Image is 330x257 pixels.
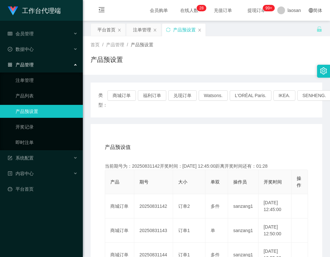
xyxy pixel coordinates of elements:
i: 图标: menu-fold [91,0,113,21]
a: 工作台代理端 [8,8,61,13]
span: 操作 [297,176,301,188]
td: sanzang1 [228,194,258,218]
span: 产品 [110,179,119,184]
span: 单 [211,228,215,233]
span: 单双 [211,179,220,184]
span: 订单1 [178,228,190,233]
span: 类型： [98,90,107,110]
span: 产品预设值 [105,143,131,151]
td: 商城订单 [105,218,134,243]
td: [DATE] 12:45:00 [258,194,291,218]
span: 大小 [178,179,187,184]
span: 操作员 [233,179,247,184]
span: 产品管理 [106,42,124,47]
h1: 工作台代理端 [22,0,61,21]
span: 提现订单 [244,8,269,13]
span: 期号 [139,179,148,184]
span: 多件 [211,204,220,209]
sup: 28 [197,5,206,11]
button: 兑现订单 [168,90,197,101]
a: 即时注单 [16,136,78,149]
i: 图标: close [198,28,202,32]
button: Watsons. [199,90,228,101]
button: 福利订单 [138,90,166,101]
td: sanzang1 [228,218,258,243]
div: 平台首页 [97,24,115,36]
span: 产品预设置 [131,42,153,47]
i: 图标: appstore-o [8,62,12,67]
i: 图标: setting [320,67,327,74]
button: 商城订单 [107,90,136,101]
a: 开奖记录 [16,120,78,133]
div: 当前期号为：20250831142开奖时间：[DATE] 12:45:00距离开奖时间还有：01:28 [105,163,308,170]
span: / [127,42,128,47]
span: 会员管理 [8,31,34,36]
span: 内容中心 [8,171,34,176]
img: logo.9652507e.png [8,6,18,16]
span: 开奖时间 [264,179,282,184]
span: / [102,42,104,47]
i: 图标: global [309,8,313,13]
p: 8 [202,5,204,11]
button: L'ORÉAL Paris. [230,90,271,101]
a: 产品预设置 [16,105,78,118]
div: 产品预设置 [173,24,196,36]
span: 订单2 [178,204,190,209]
a: 产品列表 [16,89,78,102]
span: 充值订单 [211,8,235,13]
td: [DATE] 12:50:00 [258,218,291,243]
p: 2 [199,5,202,11]
span: 系统配置 [8,155,34,161]
i: 图标: check-circle-o [8,47,12,51]
i: 图标: close [153,28,157,32]
i: 图标: unlock [316,26,322,32]
button: IKEA. [273,90,295,101]
i: 图标: sync [166,28,170,32]
td: 20250831142 [134,194,173,218]
div: 注单管理 [133,24,151,36]
a: 图标: dashboard平台首页 [8,183,78,196]
i: 图标: form [8,156,12,160]
a: 注单管理 [16,74,78,87]
sup: 1023 [263,5,275,11]
td: 商城订单 [105,194,134,218]
i: 图标: close [117,28,121,32]
span: 数据中心 [8,47,34,52]
h1: 产品预设置 [91,55,123,64]
i: 图标: table [8,31,12,36]
span: 在线人数 [177,8,202,13]
span: 首页 [91,42,100,47]
td: 20250831143 [134,218,173,243]
i: 图标: profile [8,171,12,176]
span: 产品管理 [8,62,34,67]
